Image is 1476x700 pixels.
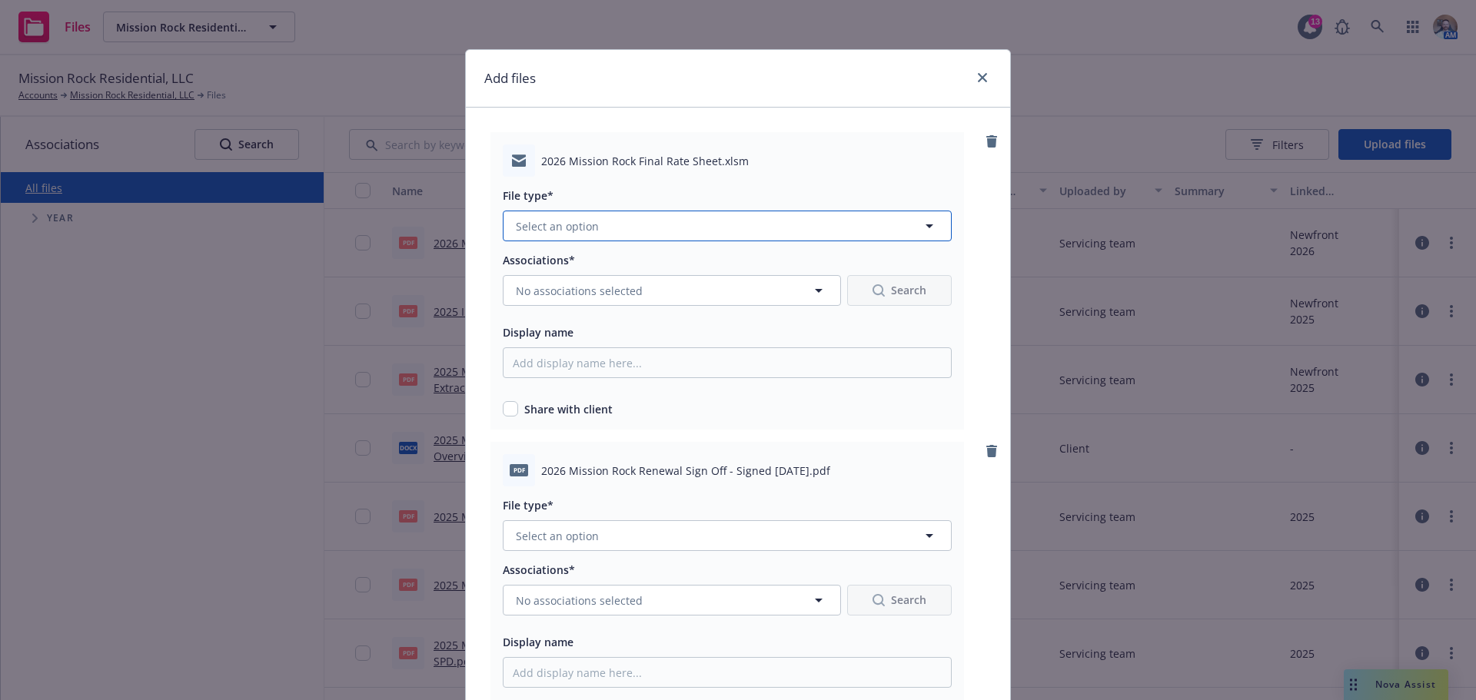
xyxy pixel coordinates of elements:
span: 2026 Mission Rock Renewal Sign Off - Signed [DATE].pdf [541,463,830,479]
svg: Search [873,284,885,297]
span: 2026 Mission Rock Final Rate Sheet.xlsm [541,153,749,169]
a: remove [982,442,1001,460]
span: Display name [503,635,573,649]
h1: Add files [484,68,536,88]
button: Select an option [503,520,952,551]
span: Select an option [516,218,599,234]
svg: Search [873,594,885,606]
span: Select an option [516,528,599,544]
button: SearchSearch [847,585,952,615]
button: Select an option [503,211,952,241]
span: pdf [510,464,528,476]
div: Search [873,276,926,305]
span: No associations selected [516,592,643,609]
input: Add display name here... [503,657,952,688]
span: Share with client [524,401,613,417]
span: No associations selected [516,283,643,299]
div: Search [873,586,926,615]
button: No associations selected [503,585,841,615]
input: Add display name here... [503,347,952,378]
a: close [973,68,992,87]
span: File type* [503,498,553,513]
span: Display name [503,325,573,340]
button: No associations selected [503,275,841,306]
span: File type* [503,188,553,203]
span: Associations* [503,562,575,577]
a: remove [982,132,1001,151]
span: Associations* [503,253,575,267]
button: SearchSearch [847,275,952,306]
